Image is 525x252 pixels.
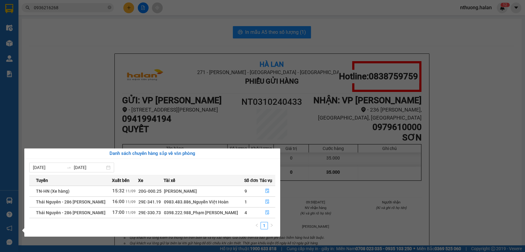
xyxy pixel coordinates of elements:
[253,222,261,229] button: left
[33,164,64,171] input: Từ ngày
[261,222,268,229] a: 1
[125,211,136,215] span: 11/09
[36,199,105,204] span: Thái Nguyên - 286 [PERSON_NAME]
[138,199,161,204] span: 29E-341.19
[125,189,136,193] span: 11/09
[138,210,161,215] span: 29E-330.73
[268,222,275,229] li: Next Page
[253,222,261,229] li: Previous Page
[245,189,247,194] span: 9
[260,197,275,207] button: file-done
[36,189,70,194] span: TN-HN (Xe hàng)
[244,177,258,184] span: Số đơn
[36,177,48,184] span: Tuyến
[74,164,105,171] input: Đến ngày
[125,200,136,204] span: 11/09
[112,199,125,204] span: 16:00
[259,177,272,184] span: Tác vụ
[261,222,268,229] li: 1
[265,210,269,215] span: file-done
[245,210,247,215] span: 4
[265,199,269,204] span: file-done
[268,222,275,229] button: right
[29,150,275,157] div: Danh sách chuyến hàng sắp về văn phòng
[66,165,71,170] span: to
[260,186,275,196] button: file-done
[245,199,247,204] span: 1
[255,223,259,227] span: left
[164,209,244,216] div: 0398.222.988_Phạm [PERSON_NAME]
[112,177,129,184] span: Xuất bến
[260,208,275,218] button: file-done
[138,177,143,184] span: Xe
[112,210,125,215] span: 17:00
[138,189,161,194] span: 20G-000.25
[112,188,125,194] span: 15:32
[164,199,244,205] div: 0983.483.886_Nguyễn Việt Hoàn
[66,165,71,170] span: swap-right
[265,189,269,194] span: file-done
[270,223,273,227] span: right
[164,177,175,184] span: Tài xế
[36,210,105,215] span: Thái Nguyên - 286 [PERSON_NAME]
[164,188,244,195] div: [PERSON_NAME]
